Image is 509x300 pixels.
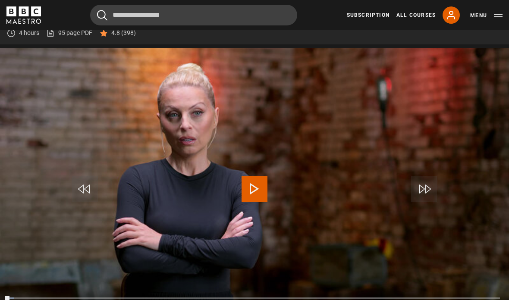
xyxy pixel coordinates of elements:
[46,28,92,37] a: 95 page PDF
[97,10,107,21] button: Submit the search query
[6,6,41,24] svg: BBC Maestro
[111,28,136,37] p: 4.8 (398)
[470,11,503,20] button: Toggle navigation
[19,28,39,37] p: 4 hours
[9,297,500,299] div: Progress Bar
[347,11,390,19] a: Subscription
[396,11,436,19] a: All Courses
[90,5,297,25] input: Search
